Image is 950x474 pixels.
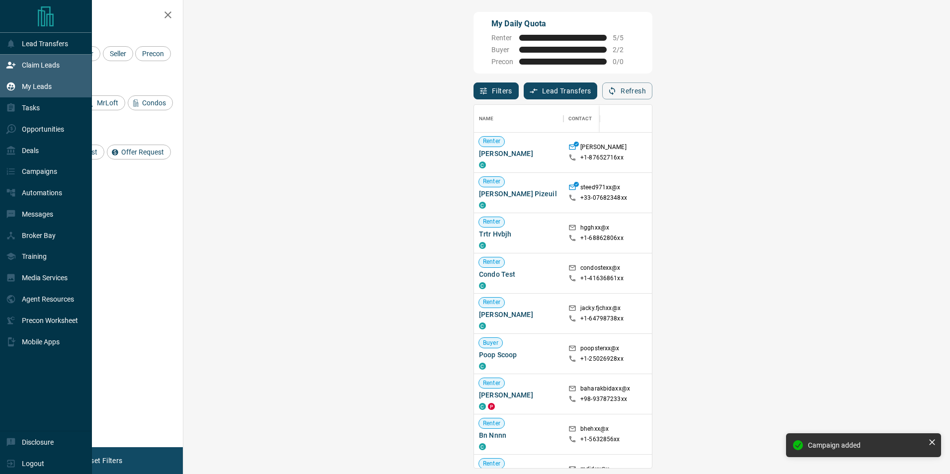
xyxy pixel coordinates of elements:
p: +1- 5632856xx [580,435,620,444]
button: Refresh [602,82,652,99]
span: MrLoft [93,99,122,107]
p: +33- 07682348xx [580,194,627,202]
div: condos.ca [479,403,486,410]
p: baharakbidaxx@x [580,385,630,395]
div: Condos [128,95,173,110]
p: hgghxx@x [580,224,609,234]
span: Trtr Hvbjh [479,229,558,239]
span: Buyer [491,46,513,54]
span: Renter [479,298,504,307]
span: Condo Test [479,269,558,279]
span: [PERSON_NAME] Pizeuil [479,189,558,199]
span: Offer Request [118,148,167,156]
span: [PERSON_NAME] [479,390,558,400]
div: Name [474,105,563,133]
div: MrLoft [82,95,125,110]
span: Renter [479,419,504,428]
p: +1- 87652716xx [580,154,624,162]
span: Condos [139,99,169,107]
div: condos.ca [479,161,486,168]
div: condos.ca [479,242,486,249]
button: Reset Filters [76,452,129,469]
div: condos.ca [479,363,486,370]
span: Bn Nnnn [479,430,558,440]
div: condos.ca [479,202,486,209]
p: +1- 64798738xx [580,315,624,323]
span: Renter [479,177,504,186]
div: Name [479,105,494,133]
p: jacky.fjchxx@x [580,304,621,315]
span: Poop Scoop [479,350,558,360]
p: steed971xx@x [580,183,621,194]
div: Precon [135,46,171,61]
p: +1- 41636861xx [580,274,624,283]
span: Renter [479,379,504,388]
div: condos.ca [479,443,486,450]
p: bhehxx@x [580,425,609,435]
p: +1- 68862806xx [580,234,624,242]
p: +98- 93787233xx [580,395,627,403]
div: Seller [103,46,133,61]
span: 0 / 0 [613,58,634,66]
span: [PERSON_NAME] [479,149,558,158]
p: My Daily Quota [491,18,634,30]
span: Precon [139,50,167,58]
p: poopsterxx@x [580,344,620,355]
span: Renter [479,218,504,226]
span: Buyer [479,339,502,347]
div: condos.ca [479,282,486,289]
span: 2 / 2 [613,46,634,54]
span: Seller [106,50,130,58]
p: +1- 25026928xx [580,355,624,363]
button: Lead Transfers [524,82,598,99]
p: condostexx@x [580,264,621,274]
span: Renter [479,460,504,468]
button: Filters [474,82,519,99]
div: Offer Request [107,145,171,159]
span: Renter [479,258,504,266]
div: property.ca [488,403,495,410]
div: Contact [568,105,592,133]
div: condos.ca [479,322,486,329]
span: [PERSON_NAME] [479,310,558,319]
p: [PERSON_NAME] [580,143,627,154]
span: Precon [491,58,513,66]
span: Renter [491,34,513,42]
h2: Filters [32,10,173,22]
div: Campaign added [808,441,924,449]
span: Renter [479,137,504,146]
span: 5 / 5 [613,34,634,42]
